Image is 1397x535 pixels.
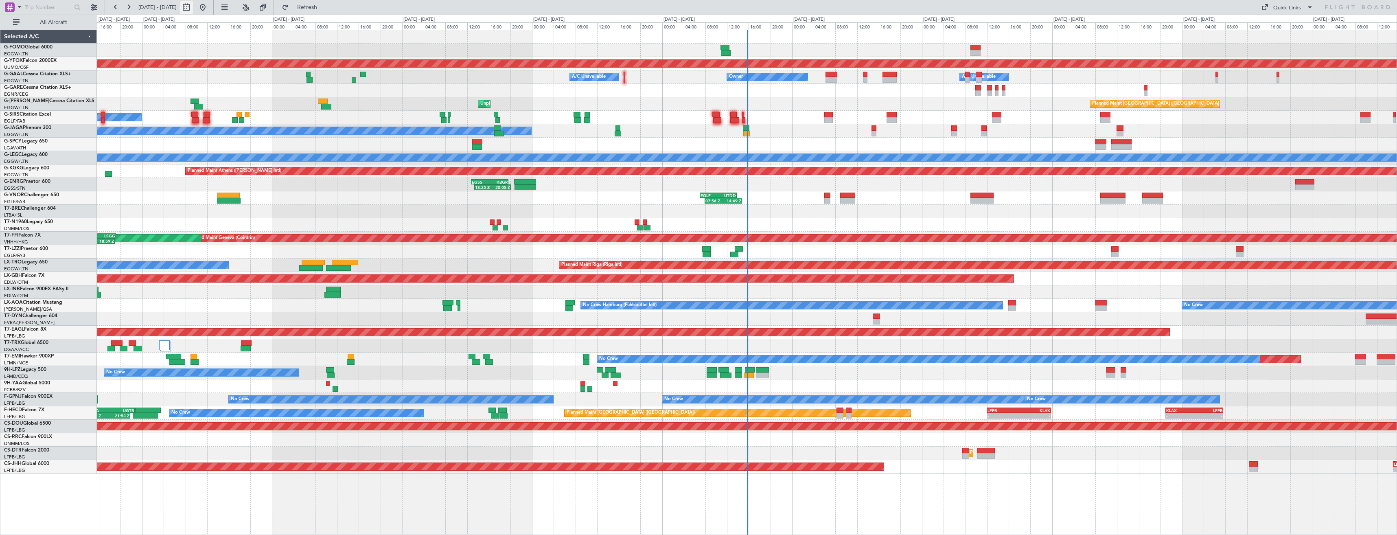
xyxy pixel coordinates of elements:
div: 08:00 [705,22,727,30]
a: LFPB/LBG [4,414,25,420]
div: 16:00 [1009,22,1030,30]
input: Trip Number [25,1,72,13]
div: 20:00 [120,22,142,30]
div: [DATE] - [DATE] [663,16,695,23]
a: CS-JHHGlobal 6000 [4,461,49,466]
a: LX-INBFalcon 900EX EASy II [4,287,68,292]
div: EGSS [472,180,490,184]
a: [PERSON_NAME]/QSA [4,306,52,312]
a: DNMM/LOS [4,226,29,232]
div: 13:38 Z [86,413,108,418]
div: 20:00 [1161,22,1182,30]
div: EGLF [701,193,718,198]
div: [DATE] - [DATE] [143,16,175,23]
a: G-ENRGPraetor 600 [4,179,50,184]
div: 00:00 [1312,22,1333,30]
a: T7-BREChallenger 604 [4,206,56,211]
span: T7-FFI [4,233,18,238]
div: 00:00 [272,22,293,30]
span: G-SIRS [4,112,20,117]
a: LFMD/CEQ [4,373,28,379]
div: 04:00 [554,22,575,30]
a: LFPB/LBG [4,467,25,474]
div: Planned Maint [GEOGRAPHIC_DATA] ([GEOGRAPHIC_DATA]) [567,407,695,419]
span: G-YFOX [4,58,23,63]
span: T7-EMI [4,354,20,359]
div: 16:00 [489,22,510,30]
div: - [1019,413,1050,418]
a: FCBB/BZV [4,387,26,393]
div: A/C Unavailable [572,71,606,83]
div: [DATE] - [DATE] [403,16,435,23]
span: G-ENRG [4,179,23,184]
div: Planned Maint Geneva (Cointrin) [188,232,255,244]
a: F-GPNJFalcon 900EX [4,394,53,399]
div: 12:00 [467,22,489,30]
span: LX-TRO [4,260,22,265]
div: 00:00 [662,22,684,30]
div: [DATE] - [DATE] [793,16,825,23]
a: EGGW/LTN [4,51,28,57]
a: EGSS/STN [4,185,26,191]
span: G-[PERSON_NAME] [4,99,49,103]
span: T7-DYN [4,314,22,318]
div: A/C Unavailable [962,71,996,83]
div: UGTB [111,408,134,413]
div: 20:05 Z [493,185,510,190]
div: 08:00 [835,22,857,30]
div: Owner [729,71,743,83]
div: KLAX [1166,408,1194,413]
div: 00:00 [792,22,814,30]
div: [DATE] - [DATE] [1183,16,1215,23]
a: VHHH/HKG [4,239,28,245]
div: KLAX [1019,408,1050,413]
span: F-GPNJ [4,394,22,399]
div: 08:00 [1225,22,1247,30]
a: G-LEGCLegacy 600 [4,152,48,157]
span: G-GARE [4,85,23,90]
div: [DATE] - [DATE] [273,16,304,23]
span: CS-RRC [4,434,22,439]
a: UUMO/OSF [4,64,28,70]
div: 00:00 [1182,22,1204,30]
div: 12:00 [1117,22,1139,30]
a: LFPB/LBG [4,333,25,339]
span: LX-INB [4,287,20,292]
div: 04:00 [1074,22,1095,30]
div: 21:53 Z [108,413,129,418]
div: 04:00 [1334,22,1355,30]
div: Planned Maint Riga (Riga Intl) [561,259,622,271]
span: G-LEGC [4,152,22,157]
a: EGGW/LTN [4,78,28,84]
a: G-KGKGLegacy 600 [4,166,49,171]
div: 12:00 [1247,22,1269,30]
a: G-YFOXFalcon 2000EX [4,58,57,63]
div: 20:00 [381,22,402,30]
span: G-KGKG [4,166,23,171]
a: T7-EAGLFalcon 8X [4,327,46,332]
a: G-VNORChallenger 650 [4,193,59,197]
a: LFPB/LBG [4,454,25,460]
a: T7-FFIFalcon 7X [4,233,41,238]
a: G-GAALCessna Citation XLS+ [4,72,71,77]
span: G-JAGA [4,125,23,130]
div: 20:00 [250,22,272,30]
div: 00:00 [402,22,424,30]
div: No Crew Hamburg (Fuhlsbuttel Intl) [583,299,657,311]
div: 16:00 [1139,22,1161,30]
div: 20:00 [900,22,922,30]
a: LFMN/NCE [4,360,28,366]
button: All Aircraft [9,16,88,29]
div: 08:00 [186,22,207,30]
span: All Aircraft [21,20,86,25]
div: 04:00 [1204,22,1225,30]
a: LX-TROLegacy 650 [4,260,48,265]
a: EGGW/LTN [4,266,28,272]
div: 08:00 [966,22,987,30]
span: T7-TRX [4,340,21,345]
a: G-FOMOGlobal 6000 [4,45,53,50]
div: 00:00 [1052,22,1074,30]
div: 20:00 [771,22,792,30]
div: Planned Maint [GEOGRAPHIC_DATA] ([GEOGRAPHIC_DATA]) [1092,98,1220,110]
div: No Crew [231,393,250,406]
